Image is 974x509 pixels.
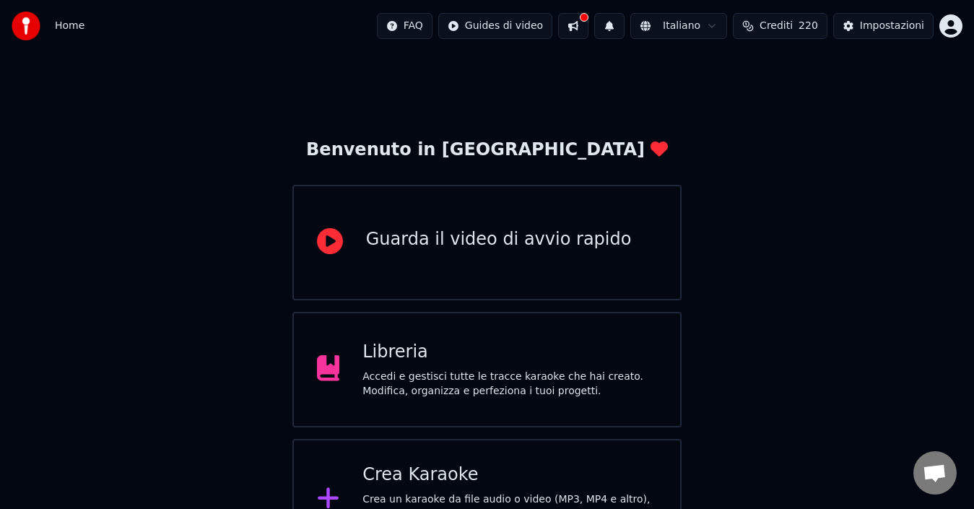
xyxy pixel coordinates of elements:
[55,19,84,33] nav: breadcrumb
[438,13,552,39] button: Guides di video
[833,13,934,39] button: Impostazioni
[799,19,818,33] span: 220
[760,19,793,33] span: Crediti
[55,19,84,33] span: Home
[860,19,924,33] div: Impostazioni
[362,341,657,364] div: Libreria
[12,12,40,40] img: youka
[362,370,657,399] div: Accedi e gestisci tutte le tracce karaoke che hai creato. Modifica, organizza e perfeziona i tuoi...
[913,451,957,495] div: Aprire la chat
[362,464,657,487] div: Crea Karaoke
[733,13,827,39] button: Crediti220
[377,13,432,39] button: FAQ
[306,139,668,162] div: Benvenuto in [GEOGRAPHIC_DATA]
[366,228,632,251] div: Guarda il video di avvio rapido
